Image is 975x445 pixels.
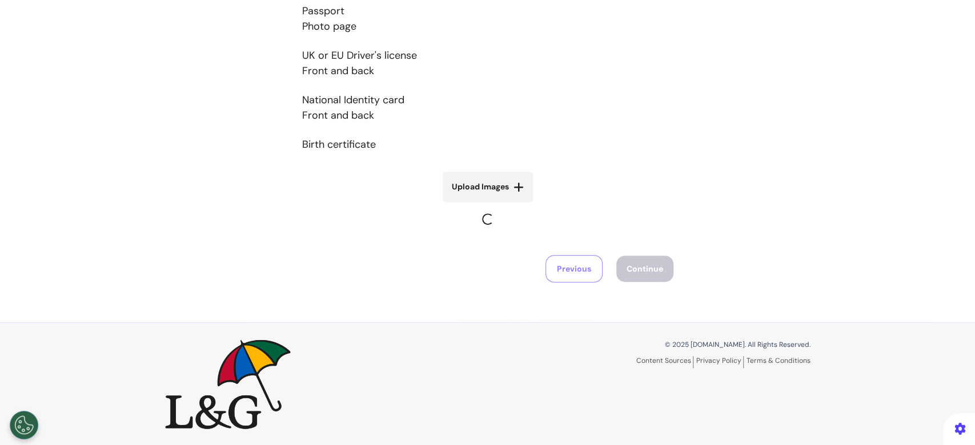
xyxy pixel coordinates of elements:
button: Open Preferences [10,411,38,439]
img: Spectrum.Life logo [165,339,291,428]
p: UK or EU Driver's license Front and back [302,48,673,79]
p: Birth certificate [302,137,673,152]
a: Content Sources [636,356,693,368]
button: Continue [616,256,673,282]
span: Upload Images [452,181,509,193]
a: Terms & Conditions [747,356,811,365]
a: Privacy Policy [696,356,744,368]
button: Previous [545,255,603,282]
p: © 2025 [DOMAIN_NAME]. All Rights Reserved. [496,339,811,350]
p: National Identity card Front and back [302,92,673,123]
p: Passport Photo page [302,3,673,34]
